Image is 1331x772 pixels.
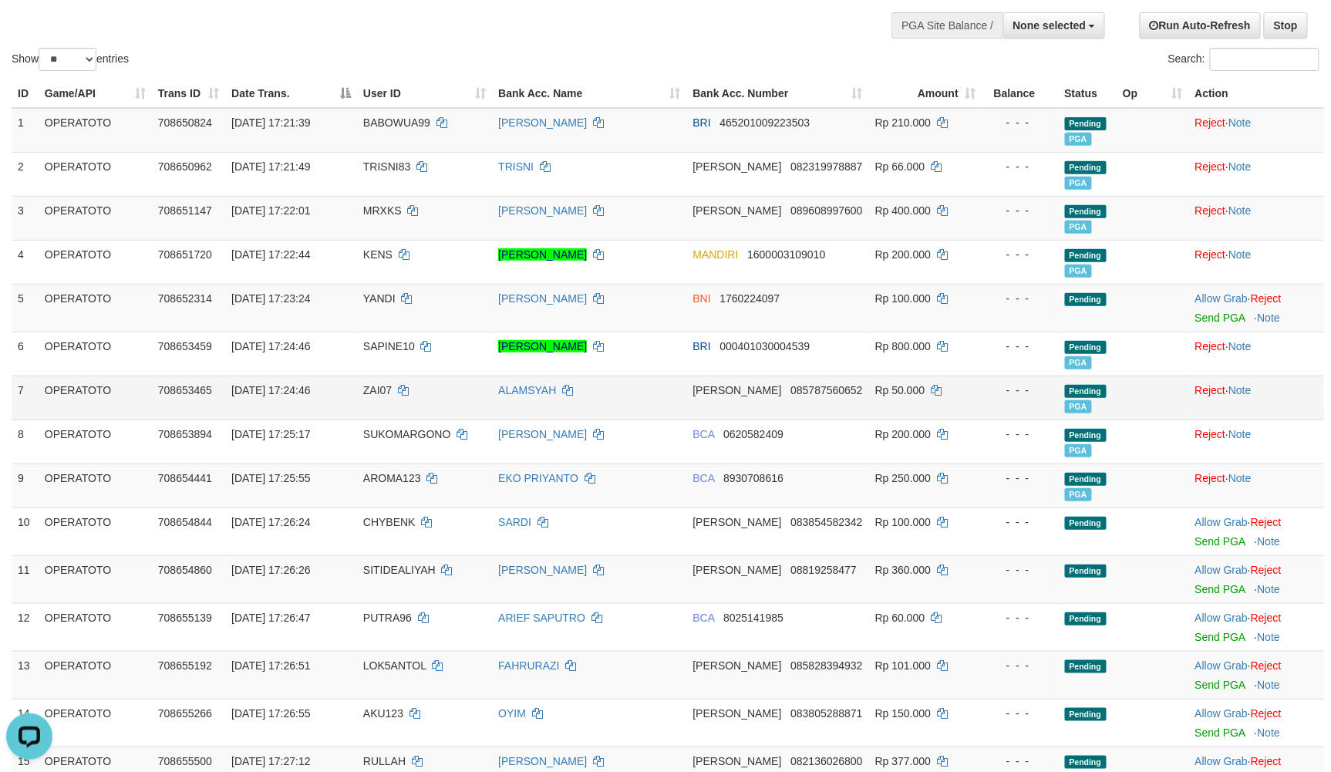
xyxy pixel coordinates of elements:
span: Marked by bfgprasetyo [1065,177,1092,190]
td: OPERATOTO [39,464,152,507]
span: Pending [1065,565,1107,578]
td: 5 [12,284,39,332]
div: - - - [988,610,1052,625]
a: Reject [1251,292,1282,305]
span: BNI [693,292,711,305]
span: None selected [1013,19,1087,32]
a: Note [1258,679,1281,691]
td: 4 [12,240,39,284]
a: Reject [1251,612,1282,624]
span: Copy 0620582409 to clipboard [723,428,783,440]
span: Pending [1065,161,1107,174]
td: 9 [12,464,39,507]
a: Allow Grab [1195,707,1248,720]
a: Note [1228,472,1252,484]
span: Copy 083854582342 to clipboard [790,516,862,528]
td: · [1189,603,1324,651]
span: Rp 360.000 [875,564,931,576]
span: · [1195,564,1251,576]
td: · [1189,332,1324,376]
span: Pending [1065,249,1107,262]
th: Bank Acc. Name: activate to sort column ascending [492,79,686,108]
a: Note [1228,248,1252,261]
span: BRI [693,340,711,352]
th: Balance [982,79,1058,108]
th: Op: activate to sort column ascending [1117,79,1189,108]
td: OPERATOTO [39,240,152,284]
span: [PERSON_NAME] [693,384,782,396]
span: 708655500 [158,755,212,767]
span: Pending [1065,756,1107,769]
span: Rp 377.000 [875,755,931,767]
span: Copy 000401030004539 to clipboard [720,340,810,352]
a: Reject [1251,707,1282,720]
label: Show entries [12,48,129,71]
span: · [1195,292,1251,305]
label: Search: [1168,48,1319,71]
a: Send PGA [1195,312,1245,324]
td: OPERATOTO [39,332,152,376]
span: 708650824 [158,116,212,129]
span: 708654860 [158,564,212,576]
span: [DATE] 17:26:55 [231,707,310,720]
span: Pending [1065,660,1107,673]
a: Note [1228,428,1252,440]
span: Marked by bfgprasetyo [1065,488,1092,501]
span: Rp 60.000 [875,612,925,624]
span: Pending [1065,205,1107,218]
a: Reject [1195,160,1226,173]
th: Trans ID: activate to sort column ascending [152,79,225,108]
td: OPERATOTO [39,284,152,332]
span: · [1195,516,1251,528]
span: [DATE] 17:26:51 [231,659,310,672]
td: · [1189,464,1324,507]
a: Note [1228,204,1252,217]
div: - - - [988,291,1052,306]
span: Pending [1065,293,1107,306]
span: [DATE] 17:23:24 [231,292,310,305]
span: Pending [1065,473,1107,486]
a: Reject [1195,340,1226,352]
td: · [1189,699,1324,747]
span: 708655266 [158,707,212,720]
span: Copy 085787560652 to clipboard [790,384,862,396]
span: 708653465 [158,384,212,396]
span: 708653459 [158,340,212,352]
td: 11 [12,555,39,603]
span: AROMA123 [363,472,421,484]
span: [DATE] 17:25:17 [231,428,310,440]
td: · [1189,196,1324,240]
span: [DATE] 17:21:49 [231,160,310,173]
span: Marked by bfgberto [1065,265,1092,278]
span: 708652314 [158,292,212,305]
span: AKU123 [363,707,403,720]
span: Copy 08819258477 to clipboard [790,564,857,576]
span: LOK5ANTOL [363,659,426,672]
th: Amount: activate to sort column ascending [869,79,982,108]
td: OPERATOTO [39,152,152,196]
a: Allow Grab [1195,292,1248,305]
span: Copy 083805288871 to clipboard [790,707,862,720]
a: Reject [1251,755,1282,767]
span: Rp 66.000 [875,160,925,173]
span: [DATE] 17:22:44 [231,248,310,261]
div: - - - [988,514,1052,530]
th: Status [1059,79,1117,108]
a: Stop [1264,12,1308,39]
a: Send PGA [1195,631,1245,643]
span: Rp 100.000 [875,292,931,305]
span: Pending [1065,429,1107,442]
div: - - - [988,247,1052,262]
div: - - - [988,753,1052,769]
span: Copy 085828394932 to clipboard [790,659,862,672]
span: [PERSON_NAME] [693,707,782,720]
span: [DATE] 17:22:01 [231,204,310,217]
span: 708654441 [158,472,212,484]
div: - - - [988,339,1052,354]
span: Marked by bfgprasetyo [1065,444,1092,457]
span: Rp 50.000 [875,384,925,396]
a: Send PGA [1195,679,1245,691]
div: - - - [988,562,1052,578]
a: [PERSON_NAME] [498,248,587,261]
span: Rp 210.000 [875,116,931,129]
